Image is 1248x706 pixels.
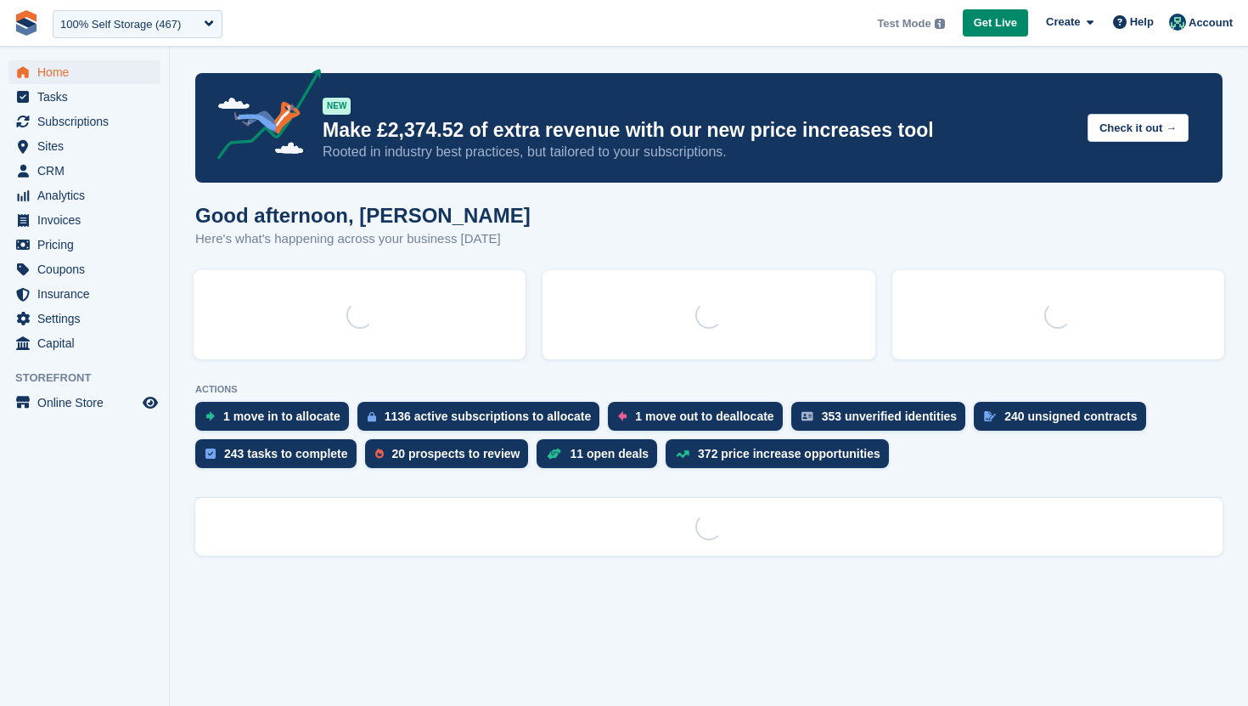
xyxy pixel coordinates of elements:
span: Sites [37,134,139,158]
span: Capital [37,331,139,355]
div: 1 move out to deallocate [635,409,773,423]
img: active_subscription_to_allocate_icon-d502201f5373d7db506a760aba3b589e785aa758c864c3986d89f69b8ff3... [368,411,376,422]
span: Pricing [37,233,139,257]
a: menu [8,331,160,355]
a: 11 open deals [537,439,666,477]
a: menu [8,184,160,207]
div: NEW [323,98,351,115]
img: move_outs_to_deallocate_icon-f764333ba52eb49d3ac5e1228854f67142a1ed5810a6f6cc68b1a99e826820c5.svg [618,411,627,421]
a: menu [8,60,160,84]
p: Make £2,374.52 of extra revenue with our new price increases tool [323,118,1074,143]
img: task-75834270c22a3079a89374b754ae025e5fb1db73e45f91037f5363f120a921f8.svg [205,449,216,459]
span: CRM [37,159,139,183]
span: Tasks [37,85,139,109]
span: Get Live [974,14,1017,31]
div: 100% Self Storage (467) [60,16,181,33]
span: Coupons [37,257,139,281]
img: price-adjustments-announcement-icon-8257ccfd72463d97f412b2fc003d46551f7dbcb40ab6d574587a9cd5c0d94... [203,69,322,166]
div: 20 prospects to review [392,447,520,460]
a: menu [8,110,160,133]
div: 11 open deals [570,447,649,460]
a: 1136 active subscriptions to allocate [357,402,609,439]
img: deal-1b604bf984904fb50ccaf53a9ad4b4a5d6e5aea283cecdc64d6e3604feb123c2.svg [547,448,561,460]
span: Home [37,60,139,84]
div: 1136 active subscriptions to allocate [385,409,592,423]
a: menu [8,391,160,415]
img: move_ins_to_allocate_icon-fdf77a2bb77ea45bf5b3d319d69a93e2d87916cf1d5bf7949dd705db3b84f3ca.svg [205,411,215,421]
p: Here's what's happening across your business [DATE] [195,229,531,249]
img: icon-info-grey-7440780725fd019a000dd9b08b2336e03edf1995a4989e88bcd33f0948082b44.svg [935,19,945,29]
button: Check it out → [1088,114,1189,142]
a: menu [8,282,160,306]
span: Create [1046,14,1080,31]
a: 372 price increase opportunities [666,439,897,477]
span: Subscriptions [37,110,139,133]
div: 240 unsigned contracts [1004,409,1137,423]
a: Get Live [963,9,1028,37]
a: Preview store [140,393,160,413]
a: 240 unsigned contracts [974,402,1154,439]
div: 353 unverified identities [822,409,958,423]
p: ACTIONS [195,384,1223,395]
a: 1 move out to deallocate [608,402,790,439]
h1: Good afternoon, [PERSON_NAME] [195,204,531,227]
a: menu [8,257,160,281]
div: 372 price increase opportunities [698,447,880,460]
span: Test Mode [877,15,930,32]
span: Analytics [37,184,139,207]
span: Help [1130,14,1154,31]
span: Account [1189,14,1233,31]
img: prospect-51fa495bee0391a8d652442698ab0144808aea92771e9ea1ae160a38d050c398.svg [375,449,384,459]
p: Rooted in industry best practices, but tailored to your subscriptions. [323,143,1074,161]
a: 20 prospects to review [365,439,537,477]
img: verify_identity-adf6edd0f0f0b5bbfe63781bf79b02c33cf7c696d77639b501bdc392416b5a36.svg [801,411,813,421]
a: 243 tasks to complete [195,439,365,477]
span: Online Store [37,391,139,415]
a: 1 move in to allocate [195,402,357,439]
span: Settings [37,307,139,330]
img: price_increase_opportunities-93ffe204e8149a01c8c9dc8f82e8f89637d9d84a8eef4429ea346261dce0b2c0.svg [676,450,689,458]
a: menu [8,134,160,158]
span: Invoices [37,208,139,232]
img: contract_signature_icon-13c848040528278c33f63329250d36e43548de30e8caae1d1a13099fd9432cc5.svg [984,411,996,421]
img: Jennifer Ofodile [1169,14,1186,31]
a: menu [8,85,160,109]
a: menu [8,307,160,330]
a: menu [8,233,160,257]
a: menu [8,159,160,183]
a: 353 unverified identities [791,402,975,439]
span: Storefront [15,370,169,387]
div: 1 move in to allocate [223,409,340,423]
img: stora-icon-8386f47178a22dfd0bd8f6a31ec36ba5ce8667c1dd55bd0f319d3a0aa187defe.svg [14,10,39,36]
span: Insurance [37,282,139,306]
a: menu [8,208,160,232]
div: 243 tasks to complete [224,447,348,460]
